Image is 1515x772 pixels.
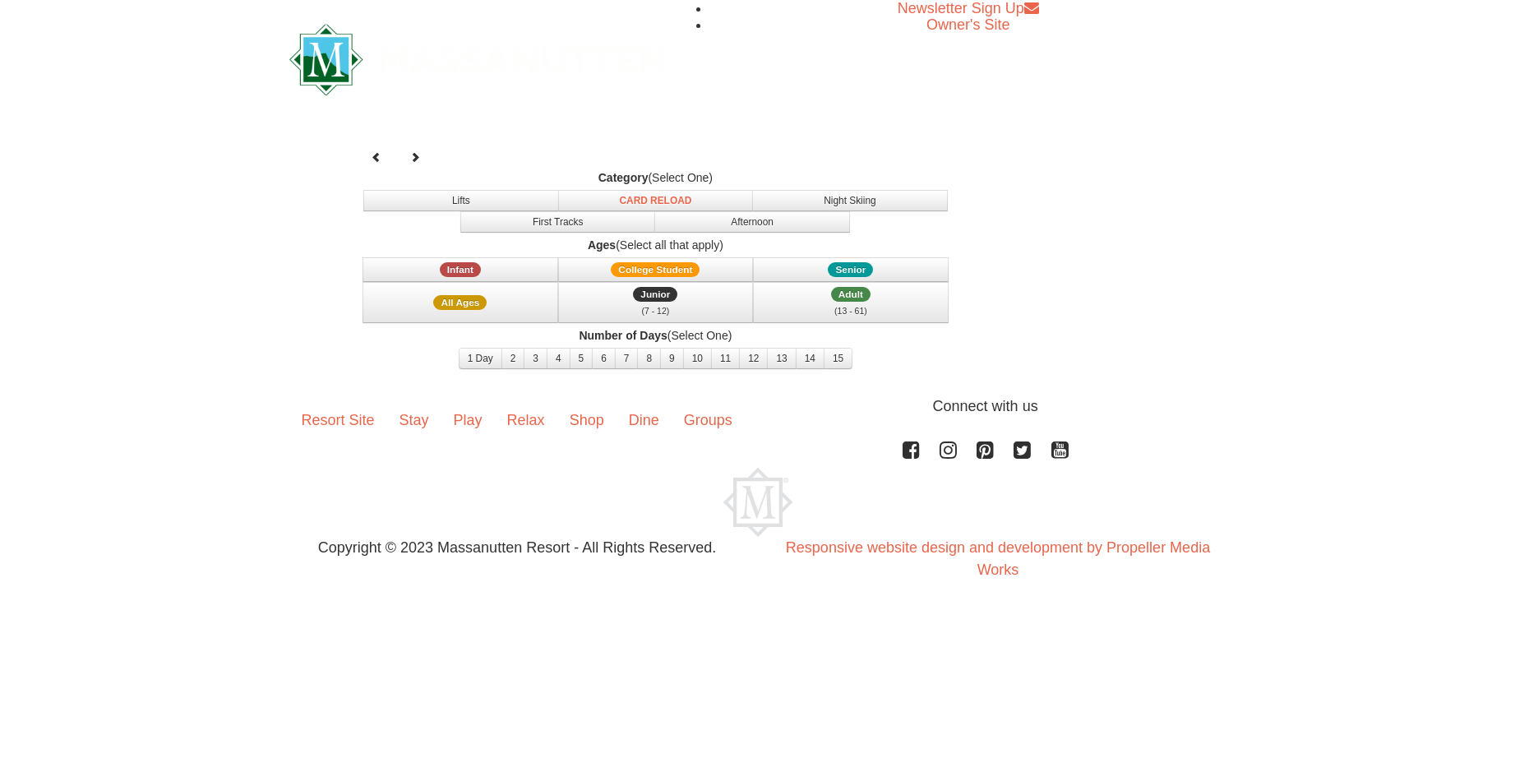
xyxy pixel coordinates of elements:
[440,262,481,277] span: Infant
[547,348,570,369] button: 4
[459,348,502,369] button: 1 Day
[592,348,616,369] button: 6
[433,295,487,310] span: All Ages
[569,303,743,319] div: (7 - 12)
[672,395,745,446] a: Groups
[558,257,754,282] button: College Student
[615,348,639,369] button: 7
[831,287,871,302] span: Adult
[683,348,712,369] button: 10
[558,190,754,211] button: Card Reload
[796,348,824,369] button: 14
[360,169,952,186] label: (Select One)
[654,211,850,233] button: Afternoon
[441,395,495,446] a: Play
[363,282,558,323] button: All Ages
[363,257,558,282] button: Infant
[753,282,949,323] button: Adult (13 - 61)
[501,348,525,369] button: 2
[611,262,700,277] span: College Student
[557,395,617,446] a: Shop
[617,395,672,446] a: Dine
[753,257,949,282] button: Senior
[460,211,656,233] button: First Tracks
[579,329,667,342] strong: Number of Days
[289,24,666,95] img: Massanutten Resort Logo
[363,190,559,211] button: Lifts
[598,171,649,184] strong: Category
[387,395,441,446] a: Stay
[360,237,952,253] label: (Select all that apply)
[524,348,547,369] button: 3
[711,348,740,369] button: 11
[588,238,616,252] strong: Ages
[660,348,684,369] button: 9
[926,16,1009,33] a: Owner's Site
[739,348,768,369] button: 12
[558,282,754,323] button: Junior (7 - 12)
[752,190,948,211] button: Night Skiing
[764,303,938,319] div: (13 - 61)
[570,348,594,369] button: 5
[360,327,952,344] label: (Select One)
[786,539,1210,578] a: Responsive website design and development by Propeller Media Works
[289,395,1226,418] p: Connect with us
[289,395,387,446] a: Resort Site
[723,468,792,537] img: Massanutten Resort Logo
[824,348,852,369] button: 15
[637,348,661,369] button: 8
[277,537,758,559] p: Copyright © 2023 Massanutten Resort - All Rights Reserved.
[633,287,677,302] span: Junior
[495,395,557,446] a: Relax
[289,38,666,76] a: Massanutten Resort
[767,348,796,369] button: 13
[828,262,873,277] span: Senior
